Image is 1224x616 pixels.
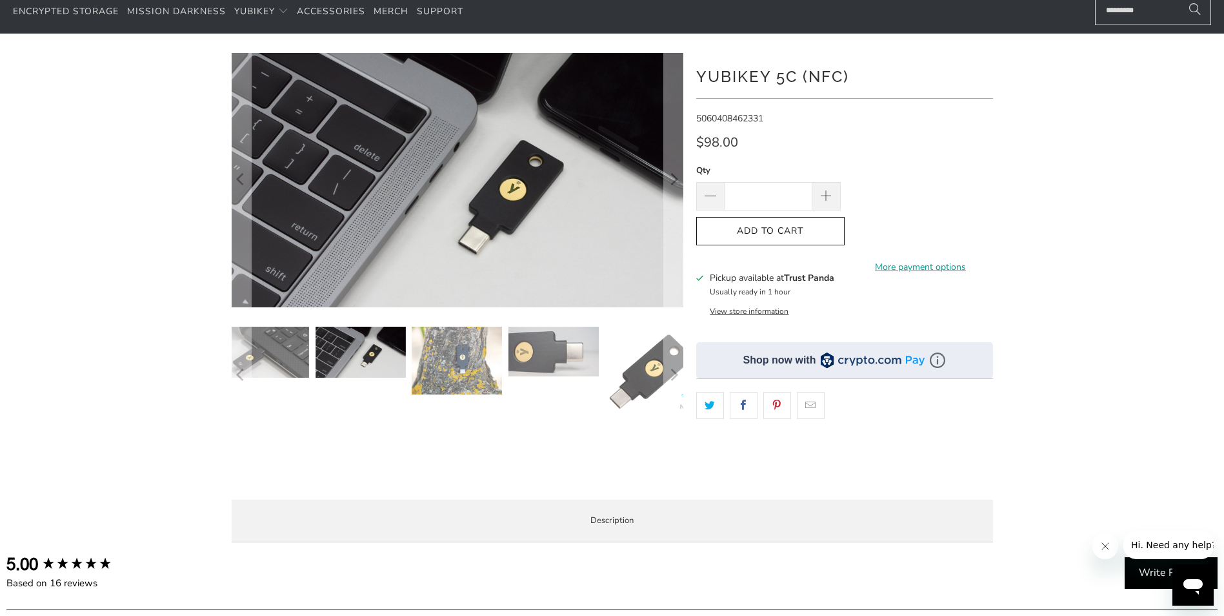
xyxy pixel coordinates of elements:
[13,5,119,17] span: Encrypted Storage
[412,327,502,395] img: YubiKey 5C (NFC) - Trust Panda
[1172,564,1214,606] iframe: Button to launch messaging window
[606,327,696,417] img: YubiKey 5C (NFC) - Trust Panda
[6,553,142,576] div: Overall product rating out of 5: 5.00
[696,442,993,484] iframe: Reviews Widget
[663,53,684,307] button: Next
[848,260,993,274] a: More payment options
[41,556,112,573] div: 5.00 star rating
[696,112,763,125] span: 5060408462331
[1125,557,1218,590] div: Write Review
[297,5,365,17] span: Accessories
[696,217,845,246] button: Add to Cart
[374,5,408,17] span: Merch
[231,327,252,424] button: Previous
[710,306,788,316] button: View store information
[1092,533,1118,559] iframe: Close message
[8,9,93,19] span: Hi. Need any help?
[6,553,38,576] div: 5.00
[696,163,841,178] label: Qty
[6,577,142,590] div: Based on 16 reviews
[696,392,724,419] a: Share this on Twitter
[219,327,309,378] img: YubiKey 5C (NFC) - Trust Panda
[234,5,275,17] span: YubiKey
[797,392,825,419] a: Email this to a friend
[316,327,406,378] img: YubiKey 5C (NFC) - Trust Panda
[417,5,463,17] span: Support
[743,353,816,367] div: Shop now with
[730,392,757,419] a: Share this on Facebook
[696,63,993,88] h1: YubiKey 5C (NFC)
[710,226,831,237] span: Add to Cart
[231,53,683,307] a: YubiKey 5C (NFC) - Trust Panda
[710,287,790,297] small: Usually ready in 1 hour
[232,500,993,543] label: Description
[663,327,684,424] button: Next
[127,5,226,17] span: Mission Darkness
[784,272,834,284] b: Trust Panda
[1123,531,1214,559] iframe: Message from company
[763,392,791,419] a: Share this on Pinterest
[696,134,738,151] span: $98.00
[508,327,599,376] img: YubiKey 5C (NFC) - Trust Panda
[710,271,834,285] h3: Pickup available at
[231,53,252,307] button: Previous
